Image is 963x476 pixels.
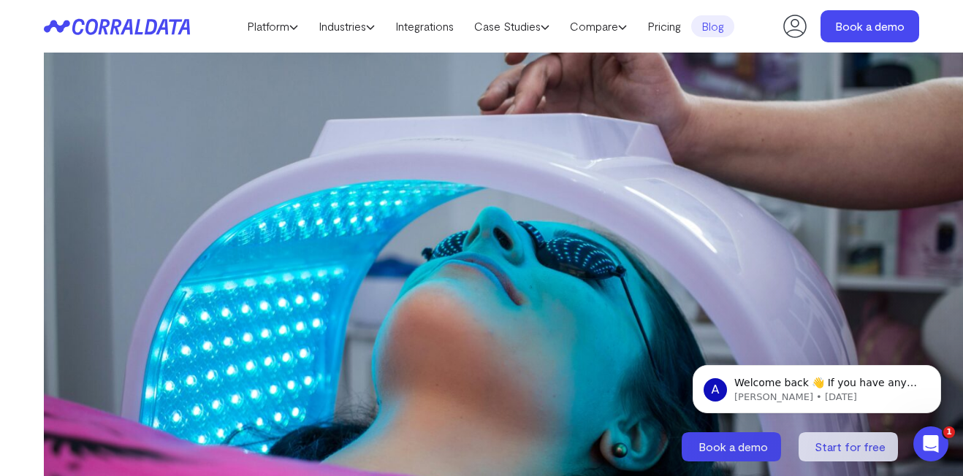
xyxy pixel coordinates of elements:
a: Blog [691,15,734,37]
a: Compare [560,15,637,37]
a: Book a demo [821,10,919,42]
a: Pricing [637,15,691,37]
a: Platform [237,15,308,37]
span: Start for free [815,439,886,453]
iframe: Intercom live chat [913,426,948,461]
a: Book a demo [682,432,784,461]
a: Start for free [799,432,901,461]
span: Book a demo [699,439,768,453]
a: Case Studies [464,15,560,37]
iframe: Intercom notifications message [671,334,963,437]
a: Integrations [385,15,464,37]
a: Industries [308,15,385,37]
span: 1 [943,426,955,438]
